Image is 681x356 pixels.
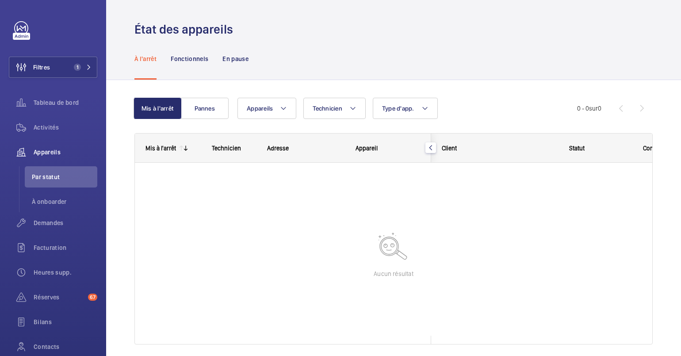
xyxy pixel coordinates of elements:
[247,105,273,112] span: Appareils
[34,123,97,132] span: Activités
[34,98,97,107] span: Tableau de bord
[589,105,598,112] span: sur
[212,145,241,152] span: Technicien
[222,54,249,63] p: En pause
[356,145,421,152] div: Appareil
[32,197,97,206] span: À onboarder
[34,342,97,351] span: Contacts
[74,64,81,71] span: 1
[134,54,157,63] p: À l'arrêt
[134,98,181,119] button: Mis à l'arrêt
[134,21,238,38] h1: État des appareils
[442,145,457,152] span: Client
[181,98,229,119] button: Pannes
[171,54,208,63] p: Fonctionnels
[9,57,97,78] button: Filtres1
[88,294,97,301] span: 67
[34,218,97,227] span: Demandes
[373,98,438,119] button: Type d'app.
[313,105,342,112] span: Technicien
[237,98,296,119] button: Appareils
[569,145,585,152] span: Statut
[33,63,50,72] span: Filtres
[34,318,97,326] span: Bilans
[382,105,414,112] span: Type d'app.
[145,145,176,152] div: Mis à l'arrêt
[303,98,366,119] button: Technicien
[267,145,289,152] span: Adresse
[34,148,97,157] span: Appareils
[34,268,97,277] span: Heures supp.
[577,105,601,111] span: 0 - 0 0
[34,243,97,252] span: Facturation
[32,172,97,181] span: Par statut
[34,293,84,302] span: Réserves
